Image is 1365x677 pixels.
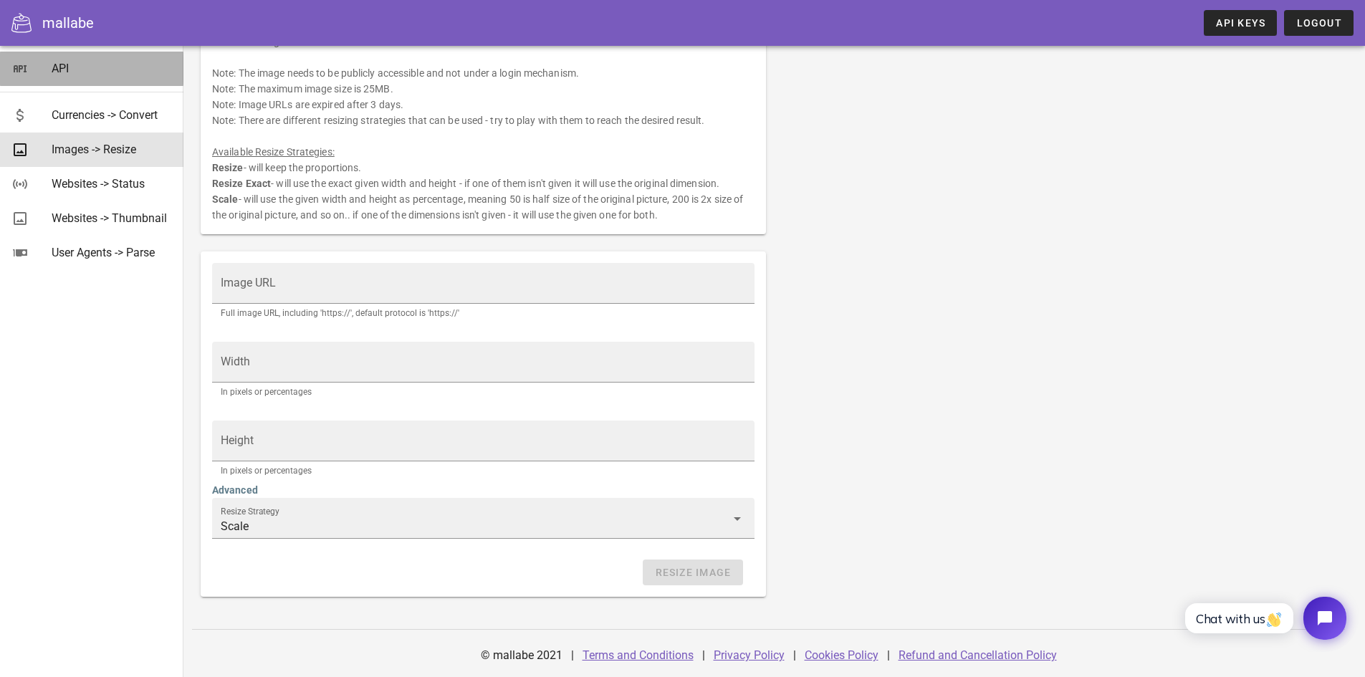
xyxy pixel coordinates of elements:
[571,638,574,673] div: |
[52,62,172,75] div: API
[714,648,785,662] a: Privacy Policy
[212,193,239,205] b: Scale
[221,506,279,517] label: Resize Strategy
[212,482,755,498] h4: Advanced
[201,22,766,234] div: Resize an image. Note: The image needs to be publicly accessible and not under a login mechanism....
[52,143,172,156] div: Images -> Resize
[52,108,172,122] div: Currencies -> Convert
[472,638,571,673] div: © mallabe 2021
[52,211,172,225] div: Websites -> Thumbnail
[1169,585,1359,652] iframe: Tidio Chat
[52,246,172,259] div: User Agents -> Parse
[1204,10,1277,36] a: API Keys
[212,162,244,173] b: Resize
[1284,10,1354,36] button: Logout
[805,648,878,662] a: Cookies Policy
[212,178,271,189] b: Resize Exact
[1215,17,1265,29] span: API Keys
[52,177,172,191] div: Websites -> Status
[583,648,694,662] a: Terms and Conditions
[702,638,705,673] div: |
[221,388,746,396] div: In pixels or percentages
[221,466,746,475] div: In pixels or percentages
[793,638,796,673] div: |
[1295,17,1342,29] span: Logout
[899,648,1057,662] a: Refund and Cancellation Policy
[42,12,94,34] div: mallabe
[221,309,746,317] div: Full image URL, including 'https://', default protocol is 'https://'
[212,146,335,158] u: Available Resize Strategies:
[887,638,890,673] div: |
